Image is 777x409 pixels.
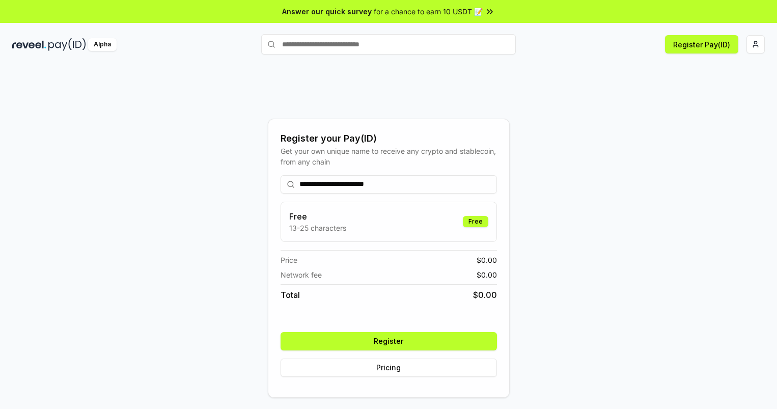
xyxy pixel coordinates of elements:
[281,332,497,350] button: Register
[88,38,117,51] div: Alpha
[289,210,346,223] h3: Free
[289,223,346,233] p: 13-25 characters
[281,131,497,146] div: Register your Pay(ID)
[374,6,483,17] span: for a chance to earn 10 USDT 📝
[281,146,497,167] div: Get your own unique name to receive any crypto and stablecoin, from any chain
[281,269,322,280] span: Network fee
[281,289,300,301] span: Total
[281,255,297,265] span: Price
[463,216,488,227] div: Free
[281,359,497,377] button: Pricing
[477,255,497,265] span: $ 0.00
[12,38,46,51] img: reveel_dark
[48,38,86,51] img: pay_id
[282,6,372,17] span: Answer our quick survey
[665,35,738,53] button: Register Pay(ID)
[477,269,497,280] span: $ 0.00
[473,289,497,301] span: $ 0.00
